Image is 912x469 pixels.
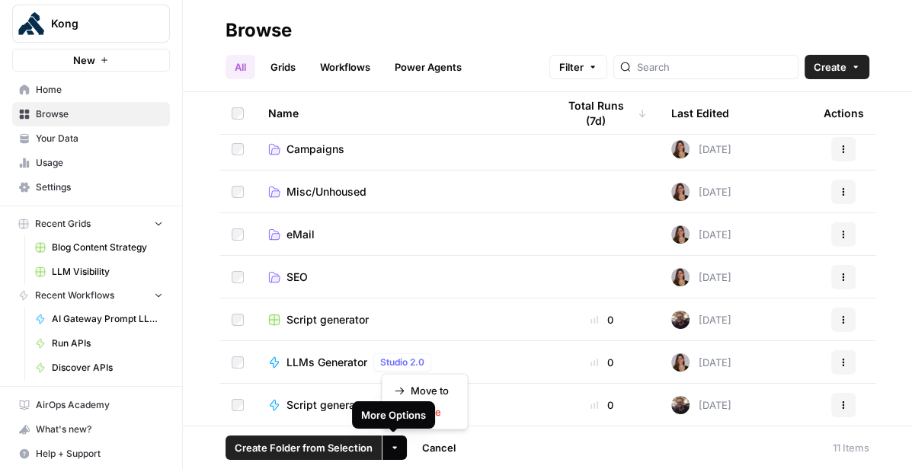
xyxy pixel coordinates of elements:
span: Recent Workflows [35,289,114,302]
span: AI Gateway Prompt LLM Visibility [52,312,163,326]
a: Grids [261,55,305,79]
a: Home [12,78,170,102]
span: Move to [411,383,449,398]
div: What's new? [13,418,169,441]
span: Cancel [422,440,456,455]
div: [DATE] [671,311,731,329]
img: sxi2uv19sgqy0h2kayksa05wk9fr [671,140,690,158]
a: AirOps Academy [12,393,170,417]
img: i1lzxaatsuxlpuwa4cydz74c39do [671,396,690,414]
span: LLMs Generator [286,355,367,370]
button: Recent Grids [12,212,170,235]
div: [DATE] [671,353,731,372]
span: eMail [286,227,315,242]
span: Filter [559,59,584,75]
a: Run APIs [28,331,170,356]
button: What's new? [12,417,170,442]
a: eMail [268,227,533,242]
div: More Options [361,407,426,423]
a: Script generatorStudio 2.0 [268,396,533,414]
div: Total Runs (7d) [557,92,647,134]
span: Usage [36,156,163,170]
div: 0 [557,355,647,370]
img: sxi2uv19sgqy0h2kayksa05wk9fr [671,353,690,372]
div: 0 [557,397,647,413]
a: Settings [12,175,170,199]
span: Script generator [286,397,369,413]
img: Kong Logo [18,10,45,37]
button: Recent Workflows [12,284,170,307]
span: Discover APIs [52,361,163,375]
span: Script generator [286,312,369,327]
span: Misc/Unhoused [286,184,366,199]
a: Misc/Unhoused [268,184,533,199]
a: Campaigns [268,142,533,157]
span: Browse [36,107,163,121]
div: [DATE] [671,183,731,201]
span: LLM Visibility [52,265,163,279]
span: Help + Support [36,447,163,461]
button: Create [805,55,869,79]
a: Workflows [311,55,379,79]
img: sxi2uv19sgqy0h2kayksa05wk9fr [671,183,690,201]
span: Create Folder from Selection [235,440,373,455]
span: Campaigns [286,142,344,157]
div: 0 [557,312,647,327]
span: Your Data [36,132,163,145]
div: Browse [226,18,292,43]
span: SEO [286,270,308,285]
button: New [12,49,170,72]
div: [DATE] [671,225,731,244]
a: Discover APIs [28,356,170,380]
span: Recent Grids [35,217,91,231]
span: AirOps Academy [36,398,163,412]
button: Filter [549,55,607,79]
a: Your Data [12,126,170,151]
a: SEO [268,270,533,285]
div: [DATE] [671,396,731,414]
img: i1lzxaatsuxlpuwa4cydz74c39do [671,311,690,329]
a: Script generator [268,312,533,327]
div: Last Edited [671,92,729,134]
span: Settings [36,180,163,194]
span: Create [814,59,846,75]
span: Run APIs [52,337,163,350]
button: Help + Support [12,442,170,466]
div: Name [268,92,533,134]
img: sxi2uv19sgqy0h2kayksa05wk9fr [671,268,690,286]
div: 11 Items [833,440,869,455]
div: [DATE] [671,268,731,286]
span: Kong [51,16,143,31]
button: Cancel [413,435,465,460]
a: Blog Content Strategy [28,235,170,260]
a: AI Gateway Prompt LLM Visibility [28,307,170,331]
span: New [73,53,95,68]
div: [DATE] [671,140,731,158]
a: LLMs GeneratorStudio 2.0 [268,353,533,372]
span: Delete [411,404,449,420]
input: Search [637,59,792,75]
div: Actions [824,92,864,134]
button: Create Folder from Selection [226,435,382,460]
span: Home [36,83,163,97]
a: All [226,55,255,79]
a: Usage [12,151,170,175]
button: Workspace: Kong [12,5,170,43]
a: Power Agents [386,55,471,79]
span: Blog Content Strategy [52,241,163,254]
a: Browse [12,102,170,126]
img: sxi2uv19sgqy0h2kayksa05wk9fr [671,225,690,244]
span: Studio 2.0 [380,356,424,369]
a: LLM Visibility [28,260,170,284]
